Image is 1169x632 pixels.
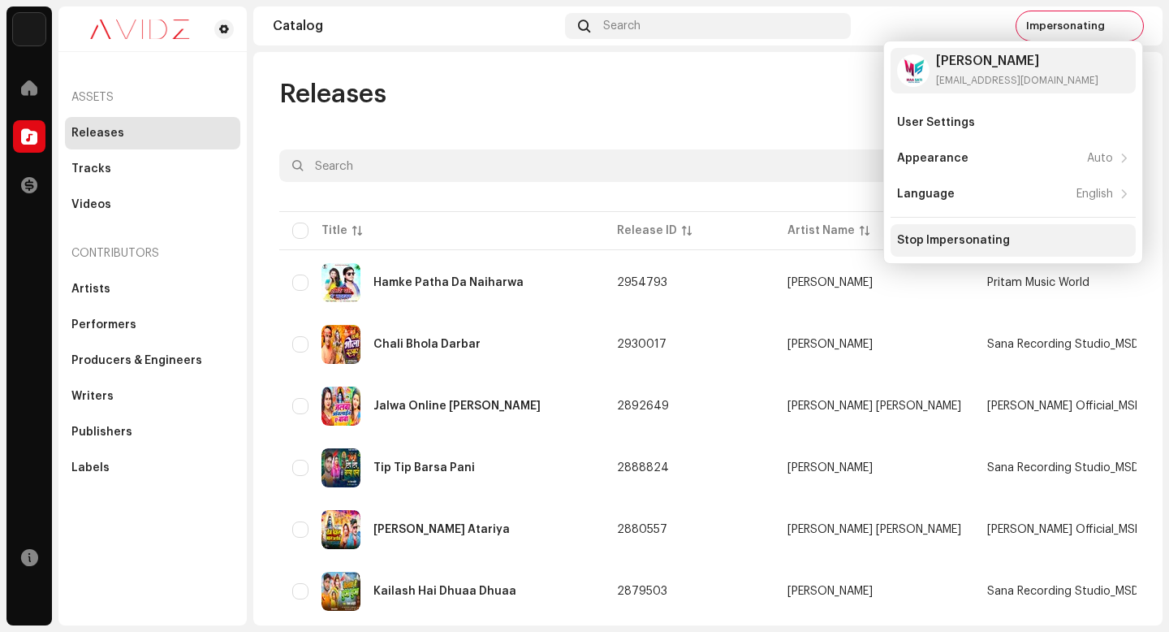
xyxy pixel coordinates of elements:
re-m-nav-item: Writers [65,380,240,413]
span: Impersonating [1026,19,1105,32]
div: Chali Bhola Darbar [373,339,481,350]
span: Nitesh Nirmal Official_MSD [987,400,1142,412]
re-m-nav-item: Tracks [65,153,240,185]
span: Sana Recording Studio_MSD [987,462,1139,474]
span: 2880557 [617,524,667,535]
div: User Settings [897,116,975,129]
div: [PERSON_NAME] [PERSON_NAME] [787,524,961,535]
re-a-nav-header: Contributors [65,234,240,273]
re-m-nav-item: Stop Impersonating [891,224,1136,257]
div: [PERSON_NAME] [787,339,873,350]
div: [PERSON_NAME] [936,54,1098,67]
img: 10d72f0b-d06a-424f-aeaa-9c9f537e57b6 [13,13,45,45]
re-m-nav-item: Publishers [65,416,240,448]
span: 2879503 [617,586,667,597]
div: [PERSON_NAME] [787,277,873,288]
div: Language [897,188,955,201]
span: Releases [279,78,386,110]
span: Pritam Music World [987,277,1089,288]
div: Title [321,223,347,239]
div: Producers & Engineers [71,354,202,367]
div: Publishers [71,426,132,439]
img: a5832186-b376-4a83-935d-07e0ea2e8a9b [321,387,360,426]
span: Nitesh Nirmal Official_MSD [987,524,1142,535]
div: Writers [71,390,114,403]
div: Auto [1087,152,1113,165]
div: Artists [71,283,110,296]
span: Sana Recording Studio_MSD [987,586,1139,597]
re-m-nav-item: Videos [65,188,240,221]
re-m-nav-item: Artists [65,273,240,305]
div: Release ID [617,223,677,239]
img: dc7ee549-11da-444e-a64a-3d76e7e1d5d4 [897,54,930,87]
re-m-nav-item: User Settings [891,106,1136,139]
span: Nitesh Nirmal Yadav [787,400,961,412]
img: 77940a98-ff6c-4bd0-9012-2d14a5d4235e [321,263,360,302]
div: Releases [71,127,124,140]
div: Stop Impersonating [897,234,1010,247]
span: 2892649 [617,400,669,412]
div: Tip Tip Barsa Pani [373,462,475,474]
re-a-nav-header: Assets [65,78,240,117]
img: b74d0677-8d96-46f8-98c0-0890eff5a256 [321,325,360,364]
span: 2930017 [617,339,666,350]
div: Kailash Hai Dhuaa Dhuaa [373,586,516,597]
re-m-nav-item: Labels [65,452,240,484]
div: Tej Dihla Mahal Atariya [373,524,510,535]
span: Nitesh Nirmal Yadav [787,524,961,535]
div: Hamke Patha Da Naiharwa [373,277,524,288]
div: Videos [71,198,111,211]
div: [EMAIL_ADDRESS][DOMAIN_NAME] [936,74,1098,87]
img: 0c631eef-60b6-411a-a233-6856366a70de [71,19,208,39]
div: [PERSON_NAME] [787,586,873,597]
span: Ranjay Koiri [787,462,961,474]
span: 2888824 [617,462,669,474]
span: Sana Recording Studio_MSD [987,339,1139,350]
img: 788368d7-a35f-46e6-8b57-f3a7d18a8fe1 [321,448,360,487]
div: Tracks [71,162,111,175]
div: English [1076,188,1113,201]
span: Search [603,19,641,32]
span: Santosh Sitara Shital [787,339,961,350]
span: Pritam Pandey [787,277,961,288]
div: Performers [71,318,136,331]
img: 22e99f85-daec-4666-b2be-65439029e47b [321,572,360,611]
div: [PERSON_NAME] [PERSON_NAME] [787,400,961,412]
re-m-nav-item: Producers & Engineers [65,344,240,377]
span: Ranjay Koiri [787,586,961,597]
input: Search [279,149,968,182]
div: Jalwa Online Ae Baba [373,400,541,412]
re-m-nav-item: Appearance [891,142,1136,175]
re-m-nav-item: Performers [65,309,240,341]
re-m-nav-item: Language [891,178,1136,210]
div: [PERSON_NAME] [787,462,873,474]
div: Catalog [273,19,559,32]
div: Artist Name [787,223,855,239]
div: Labels [71,461,110,474]
img: fe4c283f-4247-4cc7-9ceb-0949ef48ec18 [321,510,360,549]
span: 2954793 [617,277,667,288]
re-m-nav-item: Releases [65,117,240,149]
img: dc7ee549-11da-444e-a64a-3d76e7e1d5d4 [1115,13,1141,39]
div: Appearance [897,152,968,165]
